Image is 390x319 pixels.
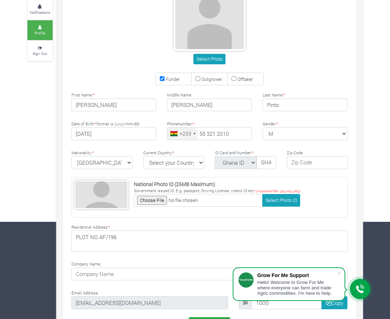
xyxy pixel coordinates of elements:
[71,290,98,296] label: Email Address:
[71,99,156,112] input: First Name
[167,127,252,140] input: Phone Number
[287,156,348,169] input: Zip Code
[257,272,337,278] div: Grow For Me Support
[167,92,192,98] label: Middle Name:
[196,76,200,81] input: Outgrower
[71,92,95,98] label: First Name:
[143,150,174,156] label: Current Country:
[287,150,303,156] label: Zip Code:
[202,76,222,82] small: Outgrower
[262,194,300,207] button: Select Photo ID
[257,156,276,169] input: ID Number
[134,188,300,194] p: Government issued ID. E.g. passport, Driving License, voters ID etc
[71,127,156,140] input: Type Date of Birth (YYYY-MM-DD)
[71,261,101,267] label: Company Name:
[167,121,194,127] label: Phonenumber:
[71,224,110,230] label: Residential Address:
[27,20,53,40] a: Profile
[180,130,191,137] div: +233
[238,76,253,82] small: Offtaker
[160,76,165,81] input: Funder
[71,121,140,127] label: Date of Birth: format is (yyyy-mm-dd)
[263,99,347,112] input: Last Name
[27,41,53,61] a: Sign Out
[193,54,225,64] button: Select Photo
[30,10,50,15] small: Notifications
[321,296,348,309] button: Copy
[215,150,254,156] label: ID Card and Number:
[35,30,45,35] small: Profile
[33,51,47,56] small: Sign Out
[71,268,348,281] input: Company Name
[167,99,252,112] input: Middle Name
[263,92,285,98] label: Last Name:
[134,181,215,187] strong: National Photo ID (25MB Maximum)
[232,76,236,81] input: Offtaker
[71,150,94,156] label: Nationality:
[263,121,278,127] label: Gender:
[166,76,180,82] small: Funder
[167,128,198,140] div: Ghana (Gaana): +233
[257,280,337,296] div: Hello! Welcome to Grow For Me where everyone can farm and trade Agric commodities. I'm here to help.
[254,189,300,193] i: * (supported files .jpg, png, jpeg)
